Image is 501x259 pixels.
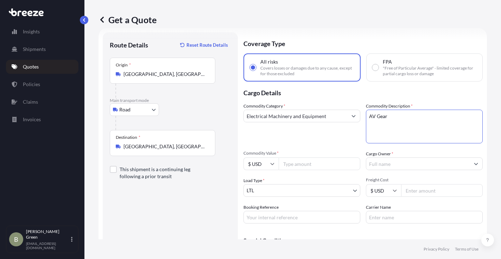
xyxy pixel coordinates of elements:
[366,211,483,224] input: Enter name
[260,65,354,77] span: Covers losses or damages due to any cause, except for those excluded
[366,150,393,157] label: Cargo Owner
[23,63,39,70] p: Quotes
[243,204,279,211] label: Booking Reference
[243,32,483,53] p: Coverage Type
[26,241,70,250] p: [EMAIL_ADDRESS][DOMAIN_NAME]
[366,157,470,170] input: Full name
[116,135,140,140] div: Destination
[6,112,78,127] a: Invoices
[23,28,40,35] p: Insights
[372,64,379,71] input: FPA"Free of Particular Average" - limited coverage for partial cargo loss or damage
[6,95,78,109] a: Claims
[243,177,265,184] span: Load Type
[243,103,285,110] label: Commodity Category
[470,157,482,170] button: Show suggestions
[23,98,38,105] p: Claims
[110,98,231,103] p: Main transport mode
[23,116,41,123] p: Invoices
[243,211,360,224] input: Your internal reference
[119,106,131,113] span: Road
[383,58,392,65] span: FPA
[347,110,360,122] button: Show suggestions
[6,60,78,74] a: Quotes
[383,65,477,77] span: "Free of Particular Average" - limited coverage for partial cargo loss or damage
[123,143,207,150] input: Destination
[123,71,207,78] input: Origin
[23,81,40,88] p: Policies
[243,150,360,156] span: Commodity Value
[177,39,231,51] button: Reset Route Details
[424,246,449,252] a: Privacy Policy
[243,82,483,103] p: Cargo Details
[14,236,18,243] span: B
[26,229,70,240] p: [PERSON_NAME] Green
[243,238,483,243] p: Special Conditions
[366,103,413,110] label: Commodity Description
[366,204,391,211] label: Carrier Name
[110,103,159,116] button: Select transport
[243,184,360,197] button: LTL
[366,177,483,183] span: Freight Cost
[110,41,148,49] p: Route Details
[260,58,278,65] span: All risks
[6,42,78,56] a: Shipments
[6,25,78,39] a: Insights
[279,157,360,170] input: Type amount
[23,46,46,53] p: Shipments
[186,41,228,48] p: Reset Route Details
[401,184,483,197] input: Enter amount
[116,62,131,68] div: Origin
[244,110,347,122] input: Select a commodity type
[247,187,254,194] span: LTL
[455,246,478,252] a: Terms of Use
[6,77,78,91] a: Policies
[250,64,256,71] input: All risksCovers losses or damages due to any cause, except for those excluded
[120,166,210,180] label: This shipment is a continuing leg following a prior transit
[99,14,157,25] p: Get a Quote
